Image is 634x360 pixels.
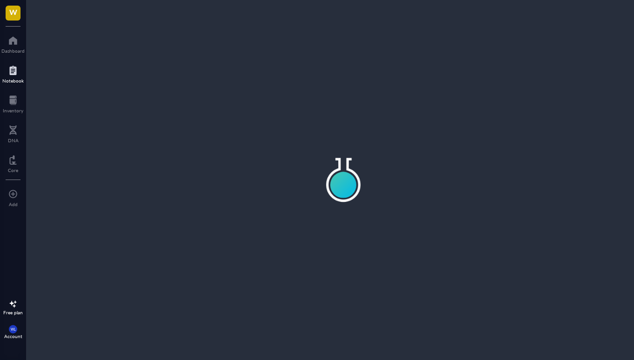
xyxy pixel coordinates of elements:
[8,167,18,173] div: Core
[2,78,24,83] div: Notebook
[1,48,25,54] div: Dashboard
[9,201,18,207] div: Add
[4,333,22,339] div: Account
[8,152,18,173] a: Core
[8,138,19,143] div: DNA
[3,108,23,113] div: Inventory
[2,63,24,83] a: Notebook
[8,123,19,143] a: DNA
[11,327,15,331] span: WL
[3,310,23,315] div: Free plan
[3,93,23,113] a: Inventory
[1,33,25,54] a: Dashboard
[9,6,17,18] span: W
